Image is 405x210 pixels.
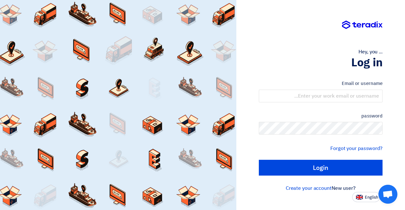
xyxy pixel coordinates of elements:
[259,160,383,176] input: Login
[356,195,363,200] img: en-US.png
[378,185,397,204] div: Open chat
[342,21,383,29] img: Teradix logo
[361,112,383,119] font: password
[352,192,380,202] button: English
[330,145,383,152] a: Forgot your password?
[358,48,383,56] font: Hey, you ...
[342,80,383,87] font: Email or username
[332,184,356,192] font: New user?
[259,90,383,102] input: Enter your work email or username...
[351,54,383,71] font: Log in
[365,194,378,200] font: English
[286,184,332,192] a: Create your account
